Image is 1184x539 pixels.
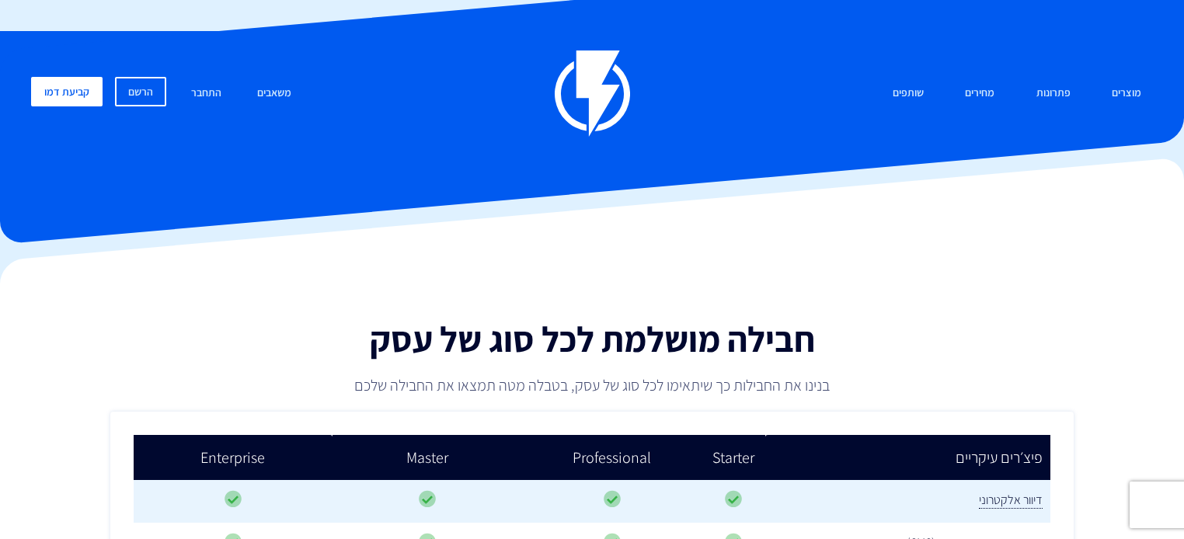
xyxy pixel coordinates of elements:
[702,435,765,481] td: Starter
[881,77,935,110] a: שותפים
[953,77,1006,110] a: מחירים
[217,319,967,358] h1: חבילה מושלמת לכל סוג של עסק
[1100,77,1153,110] a: מוצרים
[765,435,1050,481] td: פיצ׳רים עיקריים
[1025,77,1082,110] a: פתרונות
[115,77,166,106] a: הרשם
[217,374,967,396] p: בנינו את החבילות כך שיתאימו לכל סוג של עסק, בטבלה מטה תמצאו את החבילה שלכם
[523,435,702,481] td: Professional
[979,492,1043,509] span: דיוור אלקטרוני
[333,435,523,481] td: Master
[31,77,103,106] a: קביעת דמו
[179,77,233,110] a: התחבר
[134,435,333,481] td: Enterprise
[246,77,303,110] a: משאבים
